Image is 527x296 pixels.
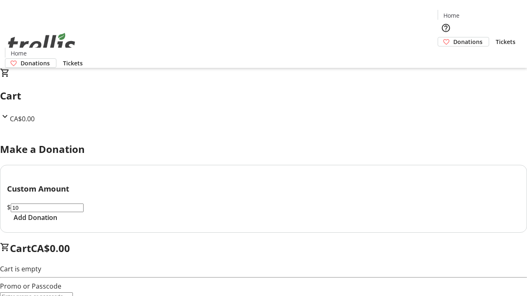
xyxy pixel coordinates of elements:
[5,49,32,58] a: Home
[21,59,50,67] span: Donations
[7,213,64,222] button: Add Donation
[496,37,515,46] span: Tickets
[56,59,89,67] a: Tickets
[438,46,454,63] button: Cart
[5,58,56,68] a: Donations
[11,49,27,58] span: Home
[443,11,459,20] span: Home
[10,114,35,123] span: CA$0.00
[11,203,84,212] input: Donation Amount
[5,24,78,65] img: Orient E2E Organization cpyRnFWgv2's Logo
[31,241,70,255] span: CA$0.00
[489,37,522,46] a: Tickets
[438,37,489,46] a: Donations
[438,20,454,36] button: Help
[438,11,464,20] a: Home
[7,183,520,194] h3: Custom Amount
[7,203,11,212] span: $
[63,59,83,67] span: Tickets
[14,213,57,222] span: Add Donation
[453,37,483,46] span: Donations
